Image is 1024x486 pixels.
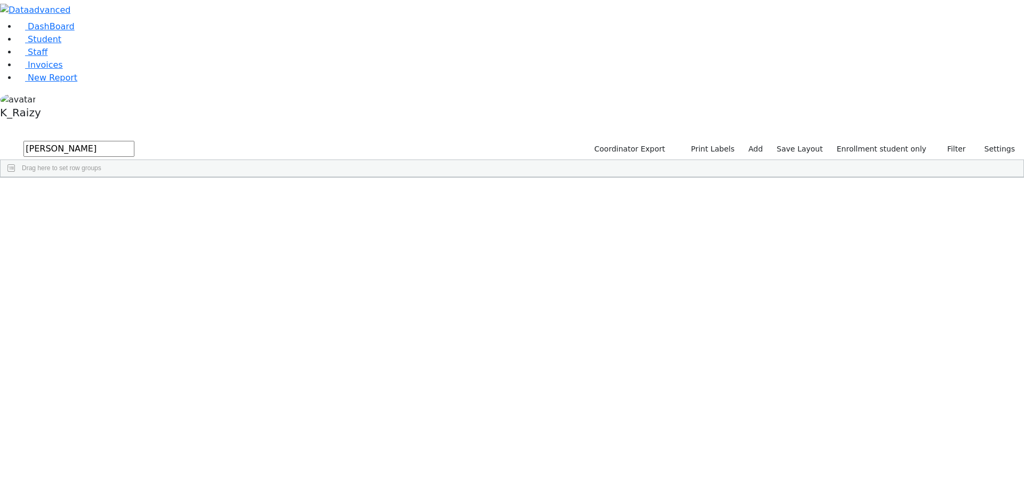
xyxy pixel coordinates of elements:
button: Save Layout [772,141,827,157]
span: New Report [28,73,77,83]
a: DashBoard [17,21,75,31]
a: Invoices [17,60,63,70]
span: Staff [28,47,47,57]
input: Search [23,141,134,157]
span: Invoices [28,60,63,70]
a: New Report [17,73,77,83]
span: Student [28,34,61,44]
label: Enrollment student only [832,141,931,157]
a: Student [17,34,61,44]
button: Print Labels [678,141,739,157]
button: Filter [933,141,971,157]
a: Add [743,141,767,157]
button: Coordinator Export [587,141,670,157]
a: Staff [17,47,47,57]
button: Settings [971,141,1020,157]
span: DashBoard [28,21,75,31]
span: Drag here to set row groups [22,164,101,172]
